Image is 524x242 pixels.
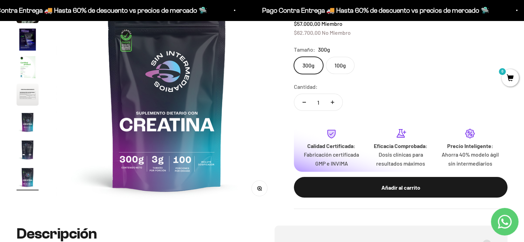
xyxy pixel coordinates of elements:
[302,150,360,168] p: Fabricación certificada GMP e INVIMA
[17,29,39,53] button: Ir al artículo 4
[17,56,39,78] img: Creatina Monohidrato
[262,5,489,16] p: Pago Contra Entrega 🚚 Hasta 60% de descuento vs precios de mercado 🛸
[294,82,318,91] label: Cantidad:
[294,29,321,36] span: $62.700,00
[307,143,356,149] strong: Calidad Certificada:
[502,75,519,82] a: 0
[17,139,39,161] img: Creatina Monohidrato
[447,143,493,149] strong: Precio Inteligente:
[322,29,351,36] span: No Miembro
[17,111,39,135] button: Ir al artículo 7
[294,20,320,27] span: $57.000,00
[294,45,315,54] legend: Tamaño:
[17,225,250,242] h2: Descripción
[294,94,314,111] button: Reducir cantidad
[322,94,342,111] button: Aumentar cantidad
[318,45,330,54] span: 300g
[441,150,499,168] p: Ahorra 40% modelo ágil sin intermediarios
[17,111,39,133] img: Creatina Monohidrato
[374,143,428,149] strong: Eficacia Comprobada:
[308,183,494,192] div: Añadir al carrito
[17,29,39,51] img: Creatina Monohidrato
[17,166,39,190] button: Ir al artículo 9
[372,150,430,168] p: Dosis clínicas para resultados máximos
[17,56,39,80] button: Ir al artículo 5
[17,166,39,188] img: Creatina Monohidrato
[498,67,506,76] mark: 0
[17,84,39,106] img: Creatina Monohidrato
[17,84,39,108] button: Ir al artículo 6
[17,139,39,163] button: Ir al artículo 8
[294,177,507,198] button: Añadir al carrito
[321,20,342,27] span: Miembro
